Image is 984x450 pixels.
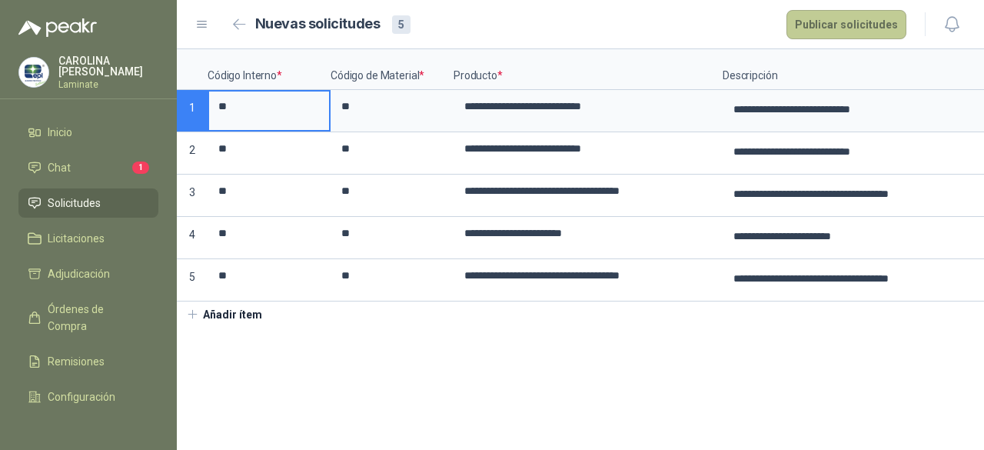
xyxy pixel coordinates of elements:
[48,301,144,335] span: Órdenes de Compra
[392,15,411,34] div: 5
[18,347,158,376] a: Remisiones
[18,153,158,182] a: Chat1
[177,132,208,175] p: 2
[132,162,149,174] span: 1
[786,10,906,39] button: Publicar solicitudes
[18,224,158,253] a: Licitaciones
[48,159,71,176] span: Chat
[177,302,271,328] button: Añadir ítem
[19,58,48,87] img: Company Logo
[177,217,208,259] p: 4
[454,49,723,90] p: Producto
[177,259,208,302] p: 5
[18,18,97,37] img: Logo peakr
[48,195,101,212] span: Solicitudes
[331,49,454,90] p: Código de Material
[48,124,72,141] span: Inicio
[18,259,158,288] a: Adjudicación
[255,13,381,35] h2: Nuevas solicitudes
[18,295,158,341] a: Órdenes de Compra
[58,55,158,77] p: CAROLINA [PERSON_NAME]
[18,382,158,412] a: Configuración
[18,188,158,218] a: Solicitudes
[48,353,105,370] span: Remisiones
[58,80,158,89] p: Laminate
[208,49,331,90] p: Código Interno
[177,90,208,132] p: 1
[48,388,115,405] span: Configuración
[48,230,105,247] span: Licitaciones
[18,118,158,147] a: Inicio
[48,265,110,282] span: Adjudicación
[177,175,208,217] p: 3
